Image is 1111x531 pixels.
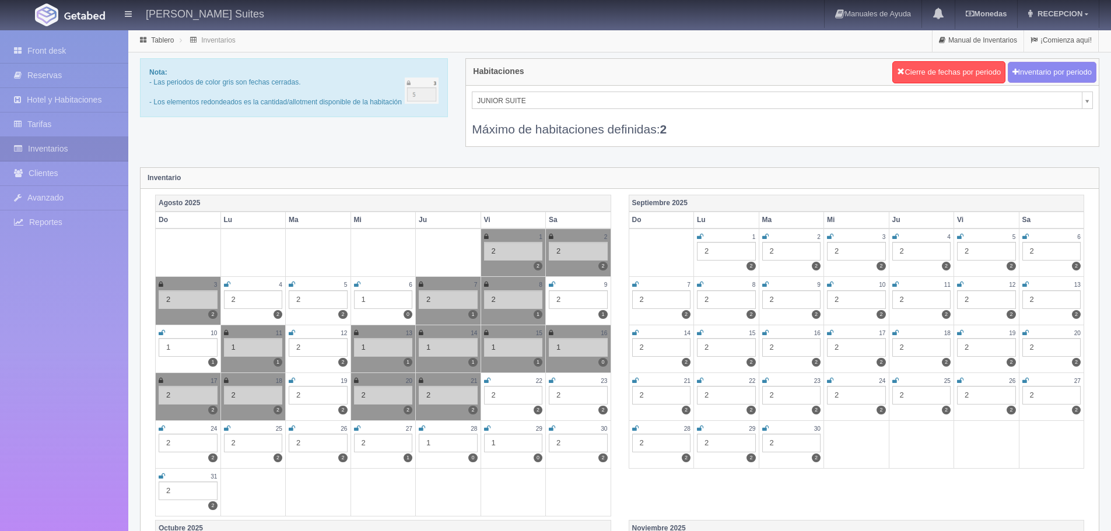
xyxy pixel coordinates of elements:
[468,453,477,462] label: 0
[746,358,755,367] label: 2
[601,330,607,336] small: 16
[817,234,821,240] small: 2
[892,242,951,261] div: 2
[549,338,608,357] div: 1
[697,434,756,452] div: 2
[947,234,951,240] small: 4
[534,453,542,462] label: 0
[957,242,1016,261] div: 2
[477,92,1077,110] span: JUNIOR SUITE
[276,330,282,336] small: 11
[682,310,691,319] label: 2
[211,378,217,384] small: 17
[682,406,691,414] label: 2
[539,234,542,240] small: 1
[289,386,348,405] div: 2
[824,212,889,228] th: Mi
[484,242,543,261] div: 2
[629,212,694,228] th: Do
[759,212,824,228] th: Ma
[762,338,821,357] div: 2
[159,338,218,357] div: 1
[892,386,951,405] div: 2
[762,290,821,309] div: 2
[697,290,756,309] div: 2
[889,212,954,228] th: Ju
[966,9,1007,18] b: Monedas
[1077,234,1081,240] small: 6
[598,262,607,270] label: 2
[354,290,413,309] div: 1
[208,310,217,319] label: 2
[1007,310,1015,319] label: 2
[827,386,886,405] div: 2
[604,282,608,288] small: 9
[156,212,221,228] th: Do
[1072,310,1081,319] label: 2
[879,282,885,288] small: 10
[536,378,542,384] small: 22
[877,406,885,414] label: 2
[1019,212,1084,228] th: Sa
[539,282,542,288] small: 8
[632,386,691,405] div: 2
[471,330,477,336] small: 14
[812,406,821,414] label: 2
[484,290,543,309] div: 2
[746,262,755,270] label: 2
[274,406,282,414] label: 2
[746,453,755,462] label: 2
[749,378,755,384] small: 22
[827,242,886,261] div: 2
[338,358,347,367] label: 2
[549,434,608,452] div: 2
[468,358,477,367] label: 1
[879,378,885,384] small: 24
[224,290,283,309] div: 2
[957,290,1016,309] div: 2
[957,338,1016,357] div: 2
[276,378,282,384] small: 18
[481,212,546,228] th: Vi
[468,310,477,319] label: 1
[694,212,759,228] th: Lu
[814,378,821,384] small: 23
[409,282,412,288] small: 6
[474,282,478,288] small: 7
[354,338,413,357] div: 1
[944,330,951,336] small: 18
[598,406,607,414] label: 2
[484,434,543,452] div: 1
[1024,29,1098,52] a: ¡Comienza aquí!
[406,330,412,336] small: 13
[419,434,478,452] div: 1
[1072,262,1081,270] label: 2
[274,358,282,367] label: 1
[341,330,347,336] small: 12
[697,242,756,261] div: 2
[224,434,283,452] div: 2
[1009,282,1015,288] small: 12
[354,386,413,405] div: 2
[877,358,885,367] label: 2
[632,338,691,357] div: 2
[877,262,885,270] label: 2
[471,425,477,432] small: 28
[211,330,217,336] small: 10
[827,338,886,357] div: 2
[629,195,1084,212] th: Septiembre 2025
[942,406,951,414] label: 2
[746,406,755,414] label: 2
[406,378,412,384] small: 20
[484,386,543,405] div: 2
[159,386,218,405] div: 2
[877,310,885,319] label: 2
[812,453,821,462] label: 2
[201,36,236,44] a: Inventarios
[684,378,691,384] small: 21
[697,338,756,357] div: 2
[149,68,167,76] b: Nota:
[1035,9,1082,18] span: RECEPCION
[1074,378,1081,384] small: 27
[338,310,347,319] label: 2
